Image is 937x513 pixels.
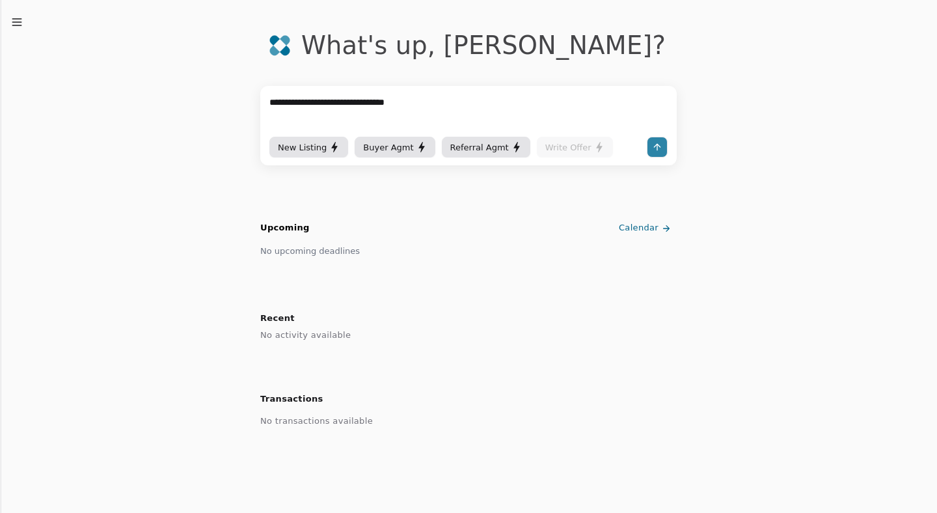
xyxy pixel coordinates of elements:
[442,137,530,158] button: Referral Agmt
[260,310,677,327] h2: Recent
[260,391,677,408] h2: Transactions
[278,141,340,154] div: New Listing
[269,35,291,57] img: logo
[260,327,677,344] div: No activity available
[269,137,348,158] button: New Listing
[355,137,435,158] button: Buyer Agmt
[450,141,509,154] span: Referral Agmt
[260,244,360,258] div: No upcoming deadlines
[260,413,677,430] div: No transactions available
[619,221,659,235] span: Calendar
[363,141,413,154] span: Buyer Agmt
[616,217,677,239] a: Calendar
[260,221,310,235] h2: Upcoming
[301,31,666,60] div: What's up , [PERSON_NAME] ?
